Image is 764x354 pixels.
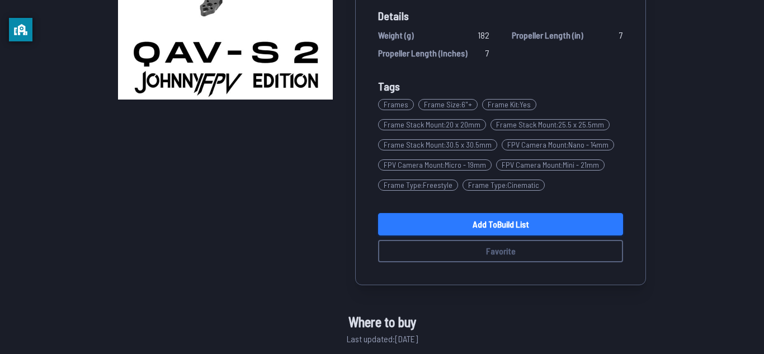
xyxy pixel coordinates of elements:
[418,99,478,110] span: Frame Size : 6"+
[378,155,496,175] a: FPV Camera Mount:Micro - 19mm
[348,312,416,332] span: Where to buy
[482,95,541,115] a: Frame Kit:Yes
[378,139,497,150] span: Frame Stack Mount : 30.5 x 30.5mm
[378,119,486,130] span: Frame Stack Mount : 20 x 20mm
[512,29,583,42] span: Propeller Length (in)
[378,99,414,110] span: Frames
[378,95,418,115] a: Frames
[347,332,418,346] span: Last updated: [DATE]
[378,115,491,135] a: Frame Stack Mount:20 x 20mm
[463,175,549,195] a: Frame Type:Cinematic
[378,7,623,24] span: Details
[378,180,458,191] span: Frame Type : Freestyle
[9,18,32,41] button: privacy banner
[378,29,414,42] span: Weight (g)
[491,119,610,130] span: Frame Stack Mount : 25.5 x 25.5mm
[418,95,482,115] a: Frame Size:6"+
[378,79,400,93] span: Tags
[482,99,536,110] span: Frame Kit : Yes
[378,175,463,195] a: Frame Type:Freestyle
[496,159,605,171] span: FPV Camera Mount : Mini - 21mm
[378,159,492,171] span: FPV Camera Mount : Micro - 19mm
[502,139,614,150] span: FPV Camera Mount : Nano - 14mm
[463,180,545,191] span: Frame Type : Cinematic
[378,46,468,60] span: Propeller Length (Inches)
[485,46,489,60] span: 7
[619,29,623,42] span: 7
[496,155,609,175] a: FPV Camera Mount:Mini - 21mm
[478,29,489,42] span: 182
[378,213,623,235] a: Add toBuild List
[502,135,619,155] a: FPV Camera Mount:Nano - 14mm
[491,115,614,135] a: Frame Stack Mount:25.5 x 25.5mm
[378,135,502,155] a: Frame Stack Mount:30.5 x 30.5mm
[378,240,623,262] button: Favorite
